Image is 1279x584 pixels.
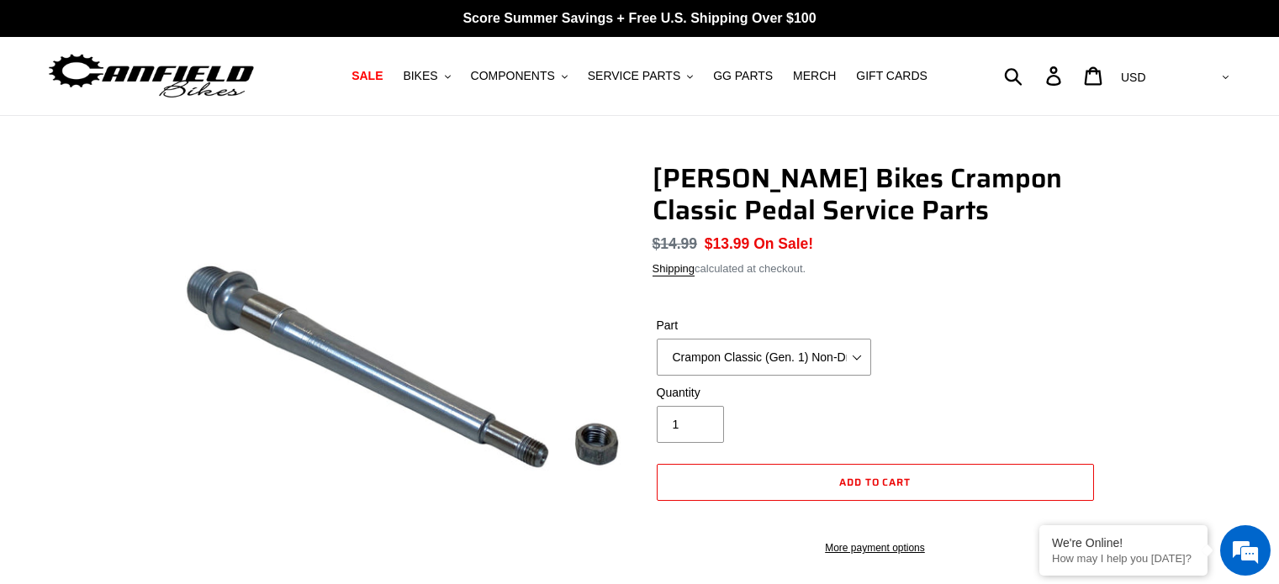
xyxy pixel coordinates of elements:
[839,474,912,490] span: Add to cart
[46,50,256,103] img: Canfield Bikes
[343,65,391,87] a: SALE
[705,65,781,87] a: GG PARTS
[351,69,383,83] span: SALE
[1052,536,1195,550] div: We're Online!
[394,65,458,87] button: BIKES
[653,260,1098,277] div: calculated at checkout.
[848,65,936,87] a: GIFT CARDS
[705,235,750,252] span: $13.99
[753,233,813,255] span: On Sale!
[856,69,928,83] span: GIFT CARDS
[1052,552,1195,565] p: How may I help you today?
[1013,57,1056,94] input: Search
[462,65,576,87] button: COMPONENTS
[793,69,836,83] span: MERCH
[713,69,773,83] span: GG PARTS
[471,69,555,83] span: COMPONENTS
[657,464,1094,501] button: Add to cart
[785,65,844,87] a: MERCH
[657,540,1094,555] a: More payment options
[653,235,698,252] s: $14.99
[653,262,695,276] a: Shipping
[657,317,871,334] label: Part
[653,162,1098,227] h1: [PERSON_NAME] Bikes Crampon Classic Pedal Service Parts
[579,65,701,87] button: SERVICE PARTS
[403,69,437,83] span: BIKES
[588,69,680,83] span: SERVICE PARTS
[657,384,871,402] label: Quantity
